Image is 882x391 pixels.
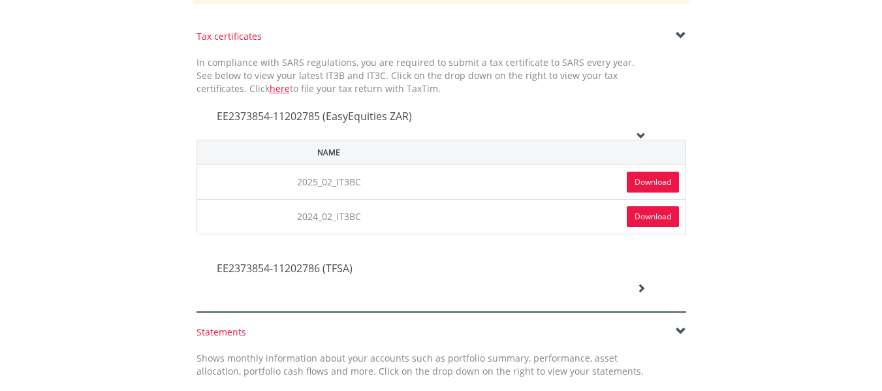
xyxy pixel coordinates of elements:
[197,164,461,199] td: 2025_02_IT3BC
[197,140,461,164] th: Name
[187,352,654,378] div: Shows monthly information about your accounts such as portfolio summary, performance, asset alloc...
[197,199,461,234] td: 2024_02_IT3BC
[197,56,635,95] span: In compliance with SARS regulations, you are required to submit a tax certificate to SARS every y...
[197,30,686,43] div: Tax certificates
[197,326,686,339] div: Statements
[627,172,679,193] a: Download
[270,82,290,95] a: here
[217,109,412,123] span: EE2373854-11202785 (EasyEquities ZAR)
[627,206,679,227] a: Download
[249,82,441,95] span: Click to file your tax return with TaxTim.
[217,261,353,275] span: EE2373854-11202786 (TFSA)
